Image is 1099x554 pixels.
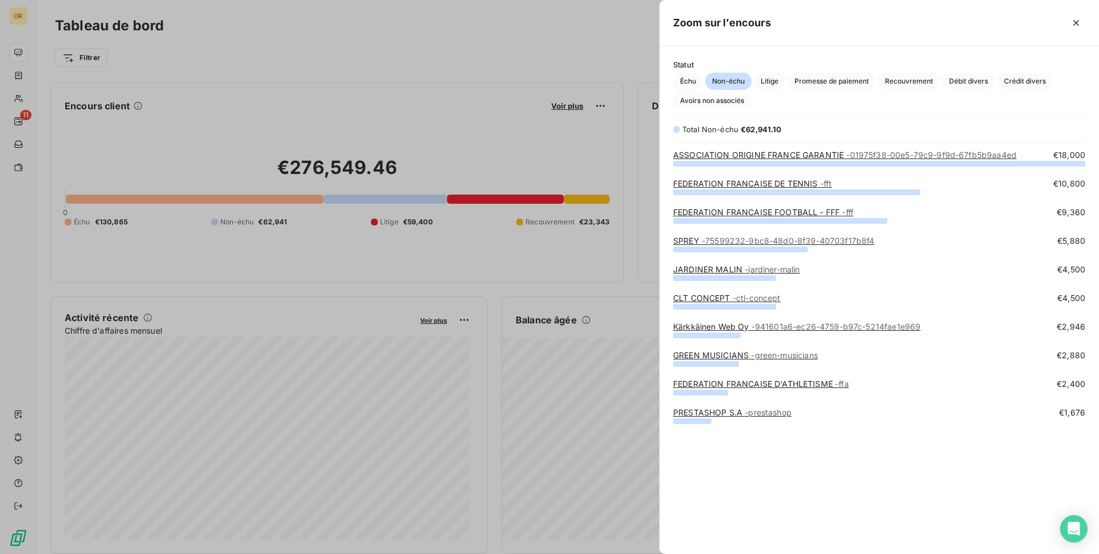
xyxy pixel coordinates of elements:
[1057,292,1085,304] span: €4,500
[745,407,792,417] span: - prestashop
[1059,407,1085,418] span: €1,676
[1060,515,1088,543] div: Open Intercom Messenger
[673,379,849,389] a: FEDERATION FRANCAISE D'ATHLETISME
[1057,264,1085,275] span: €4,500
[733,293,781,303] span: - ctl-concept
[673,179,832,188] a: FEDERATION FRANCAISE DE TENNIS
[745,264,800,274] span: - jardiner-malin
[788,73,876,90] button: Promesse de paiement
[673,293,781,303] a: CLT CONCEPT
[846,150,1017,160] span: - 01975f38-00e5-79c9-9f9d-67fb5b9aa4ed
[1053,149,1085,161] span: €18,000
[1057,235,1085,247] span: €5,880
[842,207,853,217] span: - fff
[1057,207,1085,218] span: €9,360
[754,73,785,90] button: Litige
[673,92,751,109] button: Avoirs non associés
[705,73,752,90] button: Non-échu
[673,350,818,360] a: GREEN MUSICIANS
[1057,321,1085,333] span: €2,946
[673,264,800,274] a: JARDINER MALIN
[673,60,1085,69] span: Statut
[673,207,853,217] a: FEDERATION FRANCAISE FOOTBALL - FFF
[1053,178,1085,189] span: €10,800
[673,322,920,331] a: Kärkkäinen Web Oy
[702,236,875,246] span: - 75599232-9bc8-48d0-8f39-40703f17b8f4
[682,125,738,134] span: Total Non-échu
[878,73,940,90] button: Recouvrement
[820,179,832,188] span: - fft
[1057,350,1085,361] span: €2,880
[741,125,782,134] span: €62,941.10
[751,350,817,360] span: - green-musicians
[942,73,995,90] button: Débit divers
[673,407,792,417] a: PRESTASHOP S.A
[835,379,849,389] span: - ffa
[659,149,1099,540] div: grid
[752,322,921,331] span: - 941601a6-ec26-4759-b97c-5214fae1e969
[997,73,1053,90] button: Crédit divers
[673,15,771,31] h5: Zoom sur l’encours
[673,236,874,246] a: SPREY
[673,150,1017,160] a: ASSOCIATION ORIGINE FRANCE GARANTIE
[1057,378,1085,390] span: €2,400
[673,73,703,90] button: Échu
